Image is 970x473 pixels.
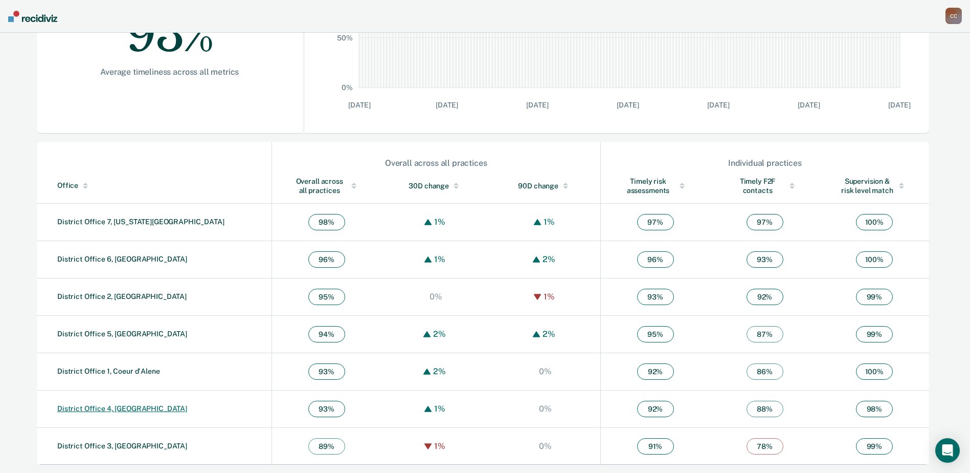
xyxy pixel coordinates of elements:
th: Toggle SortBy [381,168,491,204]
div: Individual practices [601,158,929,168]
span: 97 % [637,214,674,230]
div: 1% [432,254,448,264]
span: 99 % [856,326,893,342]
a: District Office 6, [GEOGRAPHIC_DATA] [57,255,187,263]
th: Toggle SortBy [272,168,381,204]
div: 0% [536,441,554,451]
div: 1% [432,441,448,451]
div: 1% [432,217,448,227]
div: Open Intercom Messenger [935,438,960,463]
div: 2% [431,367,448,376]
div: 1% [541,217,557,227]
a: District Office 2, [GEOGRAPHIC_DATA] [57,292,187,300]
span: 94 % [308,326,345,342]
span: 93 % [637,289,674,305]
div: Overall across all practices [292,177,361,195]
div: 2% [431,329,448,339]
text: [DATE] [348,101,370,109]
a: District Office 5, [GEOGRAPHIC_DATA] [57,330,187,338]
div: C C [945,8,962,24]
text: [DATE] [707,101,729,109]
div: 0% [427,292,445,302]
div: Supervision & risk level match [840,177,909,195]
div: 30D change [402,181,470,190]
th: Toggle SortBy [37,168,272,204]
a: District Office 3, [GEOGRAPHIC_DATA] [57,442,187,450]
text: [DATE] [888,101,910,109]
span: 96 % [637,251,674,268]
div: Overall across all practices [273,158,600,168]
span: 78 % [747,438,783,455]
div: 0% [536,404,554,414]
span: 96 % [308,251,345,268]
a: District Office 7, [US_STATE][GEOGRAPHIC_DATA] [57,218,224,226]
text: [DATE] [436,101,458,109]
span: 93 % [308,363,345,380]
div: 2% [540,254,558,264]
text: [DATE] [526,101,548,109]
span: 98 % [856,401,893,417]
a: District Office 1, Coeur d'Alene [57,367,160,375]
div: Average timeliness across all metrics [70,67,270,77]
span: 100 % [856,251,893,268]
span: 99 % [856,289,893,305]
span: 92 % [637,401,674,417]
div: 0% [536,367,554,376]
span: 88 % [747,401,783,417]
span: 100 % [856,363,893,380]
div: Office [57,181,267,190]
span: 92 % [747,289,783,305]
span: 92 % [637,363,674,380]
span: 91 % [637,438,674,455]
th: Toggle SortBy [820,168,929,204]
text: [DATE] [798,101,820,109]
img: Recidiviz [8,11,57,22]
div: 90D change [511,181,580,190]
th: Toggle SortBy [710,168,819,204]
span: 100 % [856,214,893,230]
span: 87 % [747,326,783,342]
span: 97 % [747,214,783,230]
div: Timely F2F contacts [730,177,799,195]
div: Timely risk assessments [621,177,690,195]
text: [DATE] [617,101,639,109]
span: 86 % [747,363,783,380]
a: District Office 4, [GEOGRAPHIC_DATA] [57,404,187,413]
span: 98 % [308,214,345,230]
span: 95 % [637,326,674,342]
div: 2% [540,329,558,339]
div: 1% [432,404,448,414]
th: Toggle SortBy [491,168,600,204]
span: 93 % [308,401,345,417]
span: 93 % [747,251,783,268]
button: CC [945,8,962,24]
span: 89 % [308,438,345,455]
th: Toggle SortBy [600,168,710,204]
span: 99 % [856,438,893,455]
div: 1% [541,292,557,302]
span: 95 % [308,289,345,305]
